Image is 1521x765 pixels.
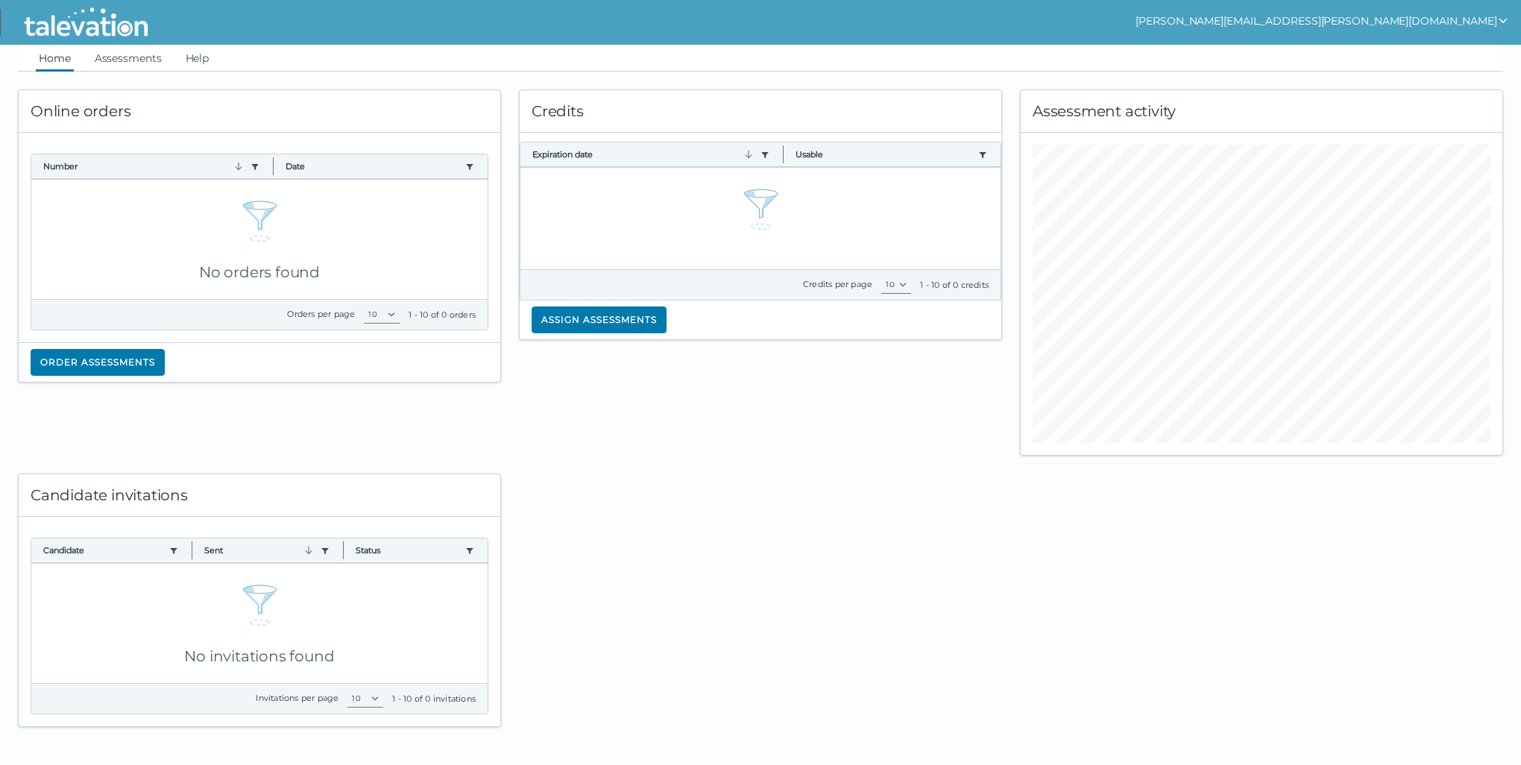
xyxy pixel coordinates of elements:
[18,4,154,41] img: Talevation_Logo_Transparent_white.png
[532,148,755,160] button: Expiration date
[183,45,212,72] a: Help
[392,693,476,705] div: 1 - 10 of 0 invitations
[31,349,165,376] button: Order assessments
[187,534,197,566] button: Column resize handle
[803,279,872,289] label: Credits per page
[19,474,500,517] div: Candidate invitations
[287,309,355,319] label: Orders per page
[43,544,163,556] button: Candidate
[1021,90,1502,133] div: Assessment activity
[778,138,788,170] button: Column resize handle
[184,647,334,665] span: No invitations found
[268,150,278,182] button: Column resize handle
[256,693,338,703] label: Invitations per page
[520,90,1001,133] div: Credits
[199,263,320,281] span: No orders found
[409,309,476,321] div: 1 - 10 of 0 orders
[92,45,165,72] a: Assessments
[36,45,74,72] a: Home
[19,90,500,133] div: Online orders
[43,160,245,172] button: Number
[286,160,460,172] button: Date
[796,148,973,160] button: Usable
[920,279,989,291] div: 1 - 10 of 0 credits
[356,544,459,556] button: Status
[338,534,348,566] button: Column resize handle
[204,544,314,556] button: Sent
[532,306,667,333] button: Assign assessments
[1136,12,1509,30] button: show user actions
